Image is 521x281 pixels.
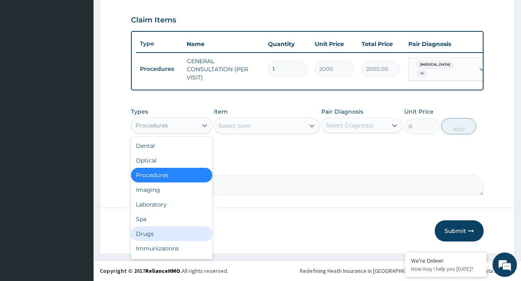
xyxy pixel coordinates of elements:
th: Unit Price [311,36,358,52]
p: How may I help you today? [411,266,480,272]
label: Pair Diagnosis [321,108,363,116]
th: Total Price [358,36,404,52]
div: Minimize live chat window [133,4,153,24]
td: GENERAL CONSULTATION (PER VISIT) [183,53,264,86]
footer: All rights reserved. [94,260,521,281]
h3: Claim Items [131,16,176,25]
span: We're online! [47,87,112,169]
label: Item [214,108,228,116]
div: Chat with us now [42,46,137,56]
button: Submit [435,220,484,241]
div: Select Item [218,122,251,130]
textarea: Type your message and hit 'Enter' [4,191,155,220]
div: Redefining Heath Insurance in [GEOGRAPHIC_DATA] using Telemedicine and Data Science! [300,267,515,275]
img: d_794563401_company_1708531726252_794563401 [15,41,33,61]
a: RelianceHMO [145,267,180,274]
div: Imaging [131,182,212,197]
strong: Copyright © 2017 . [100,267,182,274]
th: Pair Diagnosis [404,36,494,52]
th: Type [136,36,183,51]
div: Procedures [131,168,212,182]
label: Comment [131,164,483,171]
div: Select Diagnosis [326,121,373,130]
th: Name [183,36,264,52]
div: Procedures [135,121,168,130]
div: Dental [131,138,212,153]
div: Others [131,256,212,270]
button: Add [441,118,477,134]
span: + 1 [416,70,427,78]
div: Drugs [131,226,212,241]
label: Unit Price [404,108,434,116]
td: Procedures [136,61,183,77]
div: Immunizations [131,241,212,256]
div: Optical [131,153,212,168]
div: Laboratory [131,197,212,212]
div: Spa [131,212,212,226]
div: We're Online! [411,257,480,264]
label: Types [131,108,148,115]
th: Quantity [264,36,311,52]
span: [MEDICAL_DATA] [416,61,454,69]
